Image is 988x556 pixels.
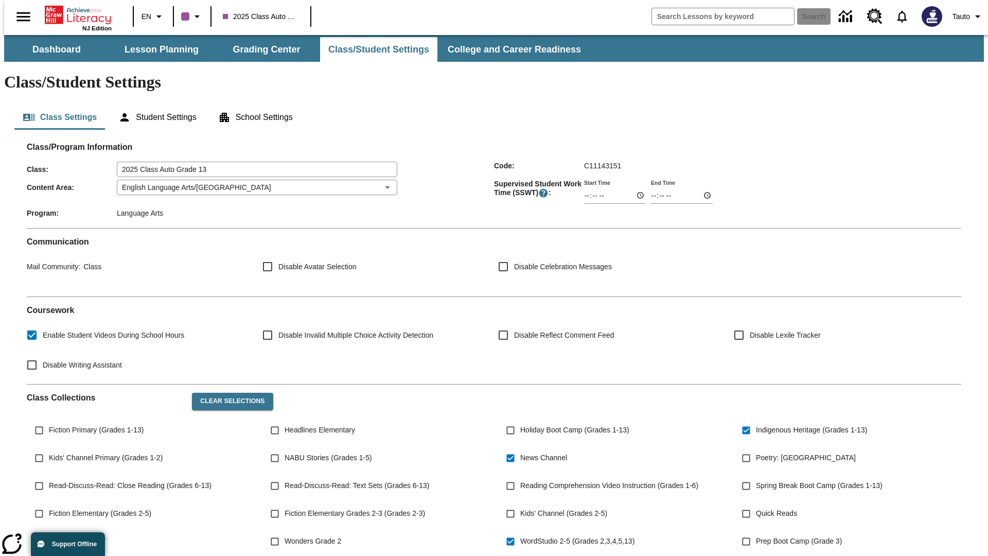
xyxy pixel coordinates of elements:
[117,209,163,217] span: Language Arts
[27,165,117,173] span: Class :
[584,179,610,186] label: Start Time
[14,105,105,130] button: Class Settings
[922,6,942,27] img: Avatar
[110,37,213,62] button: Lesson Planning
[948,7,988,26] button: Profile/Settings
[27,209,117,217] span: Program :
[43,330,184,341] span: Enable Student Videos During School Hours
[27,183,117,192] span: Content Area :
[952,11,970,22] span: Tauto
[538,188,549,198] button: Supervised Student Work Time is the timeframe when students can take LevelSet and when lessons ar...
[439,37,589,62] button: College and Career Readiness
[4,35,984,62] div: SubNavbar
[915,3,948,30] button: Select a new avatar
[285,453,372,463] span: NABU Stories (Grades 1-5)
[278,262,357,272] span: Disable Avatar Selection
[80,263,101,271] span: Class
[278,330,433,341] span: Disable Invalid Multiple Choice Activity Detection
[889,3,915,30] a: Notifications
[756,508,797,519] span: Quick Reads
[4,37,590,62] div: SubNavbar
[8,2,39,32] button: Open side menu
[285,536,341,547] span: Wonders Grade 2
[14,105,974,130] div: Class/Student Settings
[110,105,204,130] button: Student Settings
[27,142,961,152] h2: Class/Program Information
[117,162,397,177] input: Class
[27,237,961,288] div: Communication
[27,305,961,315] h2: Course work
[285,425,355,436] span: Headlines Elementary
[520,480,698,491] span: Reading Comprehension Video Instruction (Grades 1-6)
[520,425,629,436] span: Holiday Boot Camp (Grades 1-13)
[45,5,112,25] a: Home
[177,7,207,26] button: Class color is purple. Change class color
[210,105,301,130] button: School Settings
[192,393,273,410] button: Clear Selections
[756,536,842,547] span: Prep Boot Camp (Grade 3)
[45,4,112,31] div: Home
[4,73,984,92] h1: Class/Student Settings
[27,152,961,220] div: Class/Program Information
[652,8,794,25] input: search field
[861,3,889,30] a: Resource Center, Will open in new tab
[520,536,634,547] span: WordStudio 2-5 (Grades 2,3,4,5,13)
[756,453,856,463] span: Poetry: [GEOGRAPHIC_DATA]
[750,330,821,341] span: Disable Lexile Tracker
[514,330,614,341] span: Disable Reflect Comment Feed
[285,508,425,519] span: Fiction Elementary Grades 2-3 (Grades 2-3)
[584,162,621,170] span: C11143151
[514,262,612,272] span: Disable Celebration Messages
[49,480,211,491] span: Read-Discuss-Read: Close Reading (Grades 6-13)
[49,508,151,519] span: Fiction Elementary (Grades 2-5)
[142,11,151,22] span: EN
[31,532,105,556] button: Support Offline
[756,480,883,491] span: Spring Break Boot Camp (Grades 1-13)
[320,37,437,62] button: Class/Student Settings
[651,179,675,186] label: End Time
[833,3,861,31] a: Data Center
[756,425,867,436] span: Indigenous Heritage (Grades 1-13)
[494,162,584,170] span: Code :
[49,425,144,436] span: Fiction Primary (Grades 1-13)
[27,305,961,376] div: Coursework
[27,393,184,403] h2: Class Collections
[43,360,122,371] span: Disable Writing Assistant
[117,180,397,195] div: English Language Arts/[GEOGRAPHIC_DATA]
[5,37,108,62] button: Dashboard
[49,453,163,463] span: Kids' Channel Primary (Grades 1-2)
[52,541,97,548] span: Support Offline
[27,237,961,247] h2: Communication
[49,536,106,547] span: Test course 10/17
[285,480,429,491] span: Read-Discuss-Read: Text Sets (Grades 6-13)
[520,453,567,463] span: News Channel
[494,180,584,198] span: Supervised Student Work Time (SSWT) :
[82,25,112,31] span: NJ Edition
[215,37,318,62] button: Grading Center
[137,7,170,26] button: Language: EN, Select a language
[27,263,80,271] span: Mail Community :
[223,11,299,22] span: 2025 Class Auto Grade 13
[520,508,607,519] span: Kids' Channel (Grades 2-5)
